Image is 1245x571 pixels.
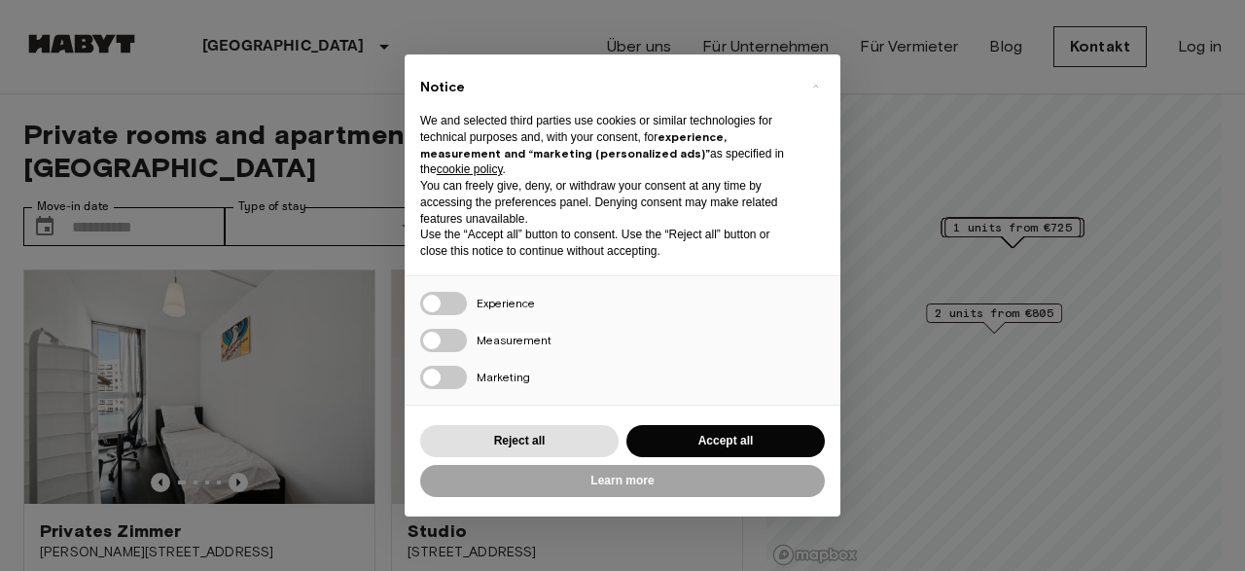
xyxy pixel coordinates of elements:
[420,113,794,178] p: We and selected third parties use cookies or similar technologies for technical purposes and, wit...
[477,296,535,310] span: Experience
[477,370,530,384] span: Marketing
[420,178,794,227] p: You can freely give, deny, or withdraw your consent at any time by accessing the preferences pane...
[800,70,831,101] button: Close this notice
[626,425,825,457] button: Accept all
[420,227,794,260] p: Use the “Accept all” button to consent. Use the “Reject all” button or close this notice to conti...
[420,465,825,497] button: Learn more
[437,162,503,176] a: cookie policy
[420,425,619,457] button: Reject all
[477,333,551,347] span: Measurement
[420,129,727,161] strong: experience, measurement and “marketing (personalized ads)”
[812,74,819,97] span: ×
[420,78,794,97] h2: Notice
